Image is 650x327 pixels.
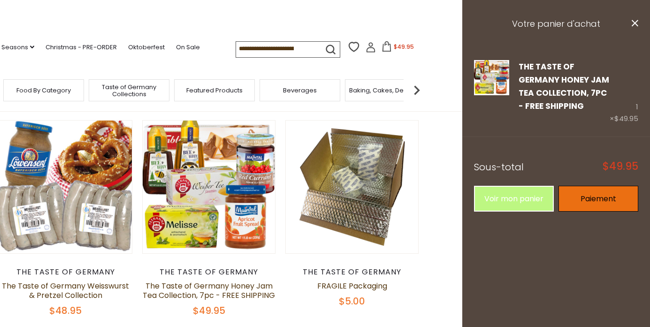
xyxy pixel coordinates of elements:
[283,87,317,94] a: Beverages
[474,60,509,125] a: The Taste of Germany Honey Jam Tea Collection, 7pc - FREE SHIPPING
[339,295,365,308] span: $5.00
[614,114,638,123] span: $49.95
[285,267,419,277] div: The Taste of Germany
[317,281,387,291] a: FRAGILE Packaging
[407,81,426,99] img: next arrow
[603,161,638,172] span: $49.95
[2,281,129,301] a: The Taste of Germany Weisswurst & Pretzel Collection
[142,267,276,277] div: The Taste of Germany
[193,304,225,317] span: $49.95
[16,87,71,94] a: Food By Category
[143,121,275,253] img: The Taste of Germany Honey Jam Tea Collection, 7pc - FREE SHIPPING
[394,43,414,51] span: $49.95
[474,60,509,95] img: The Taste of Germany Honey Jam Tea Collection, 7pc - FREE SHIPPING
[558,186,638,212] a: Paiement
[378,41,418,55] button: $49.95
[186,87,243,94] a: Featured Products
[286,121,419,253] img: FRAGILE Packaging
[128,42,165,53] a: Oktoberfest
[474,160,524,174] span: Sous-total
[610,60,638,125] div: 1 ×
[474,186,554,212] a: Voir mon panier
[519,61,609,112] a: The Taste of Germany Honey Jam Tea Collection, 7pc - FREE SHIPPING
[92,84,167,98] a: Taste of Germany Collections
[49,304,82,317] span: $48.95
[349,87,422,94] a: Baking, Cakes, Desserts
[176,42,200,53] a: On Sale
[46,42,117,53] a: Christmas - PRE-ORDER
[143,281,275,301] a: The Taste of Germany Honey Jam Tea Collection, 7pc - FREE SHIPPING
[1,42,34,53] a: Seasons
